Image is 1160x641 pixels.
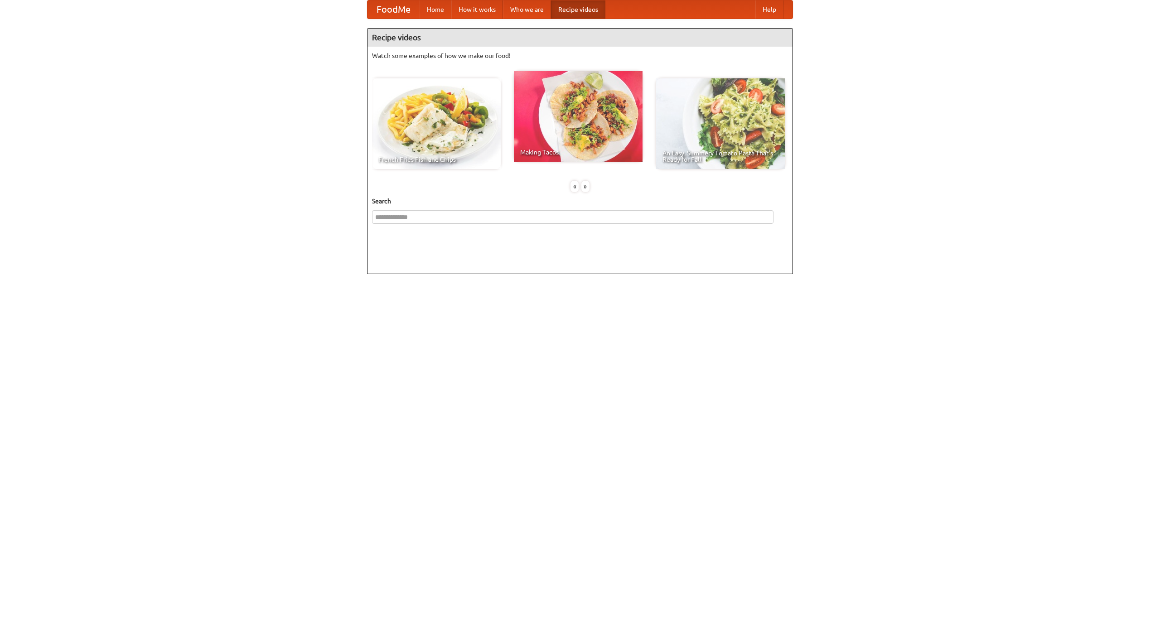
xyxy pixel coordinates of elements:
[420,0,451,19] a: Home
[570,181,579,192] div: «
[372,197,788,206] h5: Search
[581,181,590,192] div: »
[551,0,605,19] a: Recipe videos
[514,71,643,162] a: Making Tacos
[372,78,501,169] a: French Fries Fish and Chips
[367,0,420,19] a: FoodMe
[755,0,783,19] a: Help
[378,156,494,163] span: French Fries Fish and Chips
[520,149,636,155] span: Making Tacos
[503,0,551,19] a: Who we are
[372,51,788,60] p: Watch some examples of how we make our food!
[367,29,793,47] h4: Recipe videos
[451,0,503,19] a: How it works
[662,150,778,163] span: An Easy, Summery Tomato Pasta That's Ready for Fall
[656,78,785,169] a: An Easy, Summery Tomato Pasta That's Ready for Fall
